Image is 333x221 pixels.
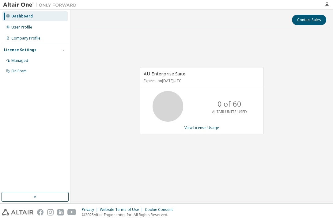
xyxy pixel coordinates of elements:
[100,207,145,212] div: Website Terms of Use
[11,69,27,74] div: On Prem
[184,125,219,130] a: View License Usage
[11,25,32,30] div: User Profile
[11,58,28,63] div: Managed
[144,78,258,83] p: Expires on [DATE] UTC
[37,209,44,215] img: facebook.svg
[145,207,176,212] div: Cookie Consent
[144,70,185,77] span: AU Enterprise Suite
[82,207,100,212] div: Privacy
[57,209,64,215] img: linkedin.svg
[212,109,247,114] p: ALTAIR UNITS USED
[292,15,326,25] button: Contact Sales
[11,36,40,41] div: Company Profile
[218,99,241,109] p: 0 of 60
[11,14,33,19] div: Dashboard
[82,212,176,217] p: © 2025 Altair Engineering, Inc. All Rights Reserved.
[3,2,80,8] img: Altair One
[2,209,33,215] img: altair_logo.svg
[67,209,76,215] img: youtube.svg
[47,209,54,215] img: instagram.svg
[4,48,36,52] div: License Settings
